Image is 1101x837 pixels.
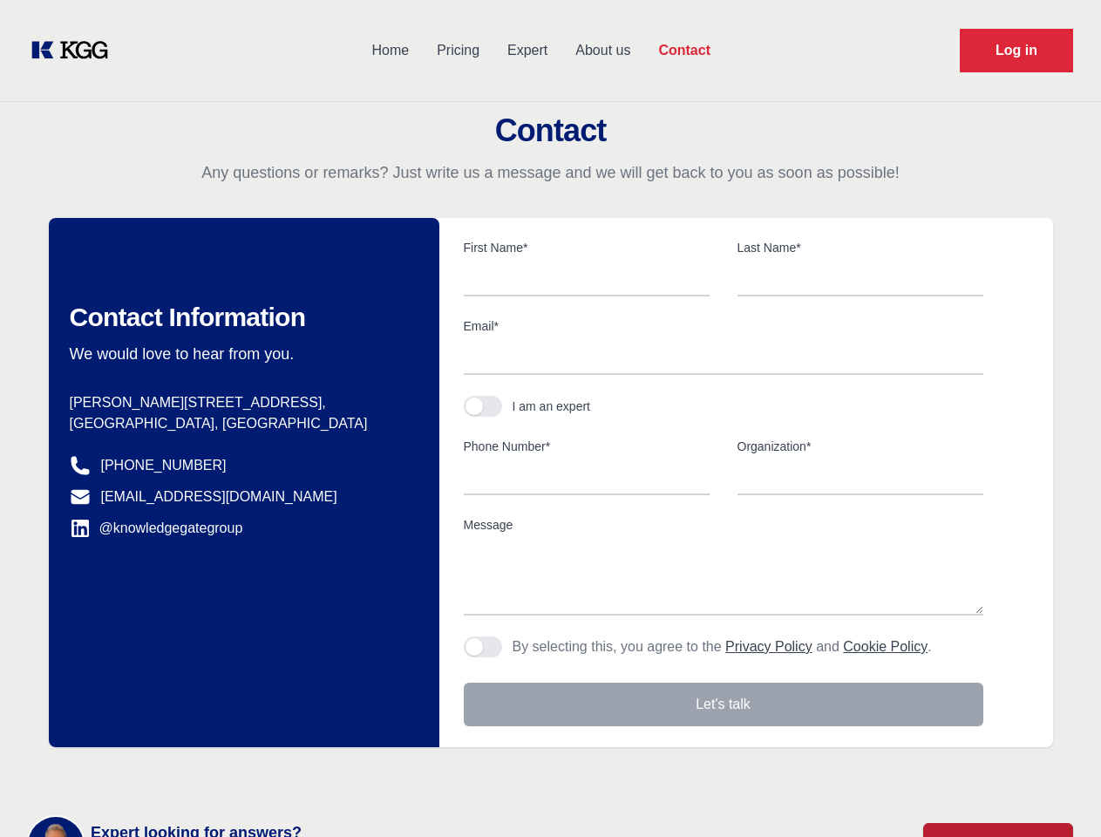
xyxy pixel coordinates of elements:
label: Phone Number* [464,438,710,455]
label: Message [464,516,983,534]
a: Pricing [423,28,493,73]
label: Organization* [737,438,983,455]
label: First Name* [464,239,710,256]
p: By selecting this, you agree to the and . [513,636,932,657]
iframe: Chat Widget [1014,753,1101,837]
label: Email* [464,317,983,335]
div: I am an expert [513,398,591,415]
a: [EMAIL_ADDRESS][DOMAIN_NAME] [101,487,337,507]
a: Expert [493,28,561,73]
a: @knowledgegategroup [70,518,243,539]
button: Let's talk [464,683,983,726]
a: KOL Knowledge Platform: Talk to Key External Experts (KEE) [28,37,122,65]
h2: Contact [21,113,1080,148]
p: We would love to hear from you. [70,344,411,364]
p: [PERSON_NAME][STREET_ADDRESS], [70,392,411,413]
p: Any questions or remarks? Just write us a message and we will get back to you as soon as possible! [21,162,1080,183]
label: Last Name* [737,239,983,256]
a: Cookie Policy [843,639,928,654]
a: [PHONE_NUMBER] [101,455,227,476]
a: Contact [644,28,724,73]
a: Privacy Policy [725,639,812,654]
a: About us [561,28,644,73]
h2: Contact Information [70,302,411,333]
p: [GEOGRAPHIC_DATA], [GEOGRAPHIC_DATA] [70,413,411,434]
a: Home [357,28,423,73]
a: Request Demo [960,29,1073,72]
